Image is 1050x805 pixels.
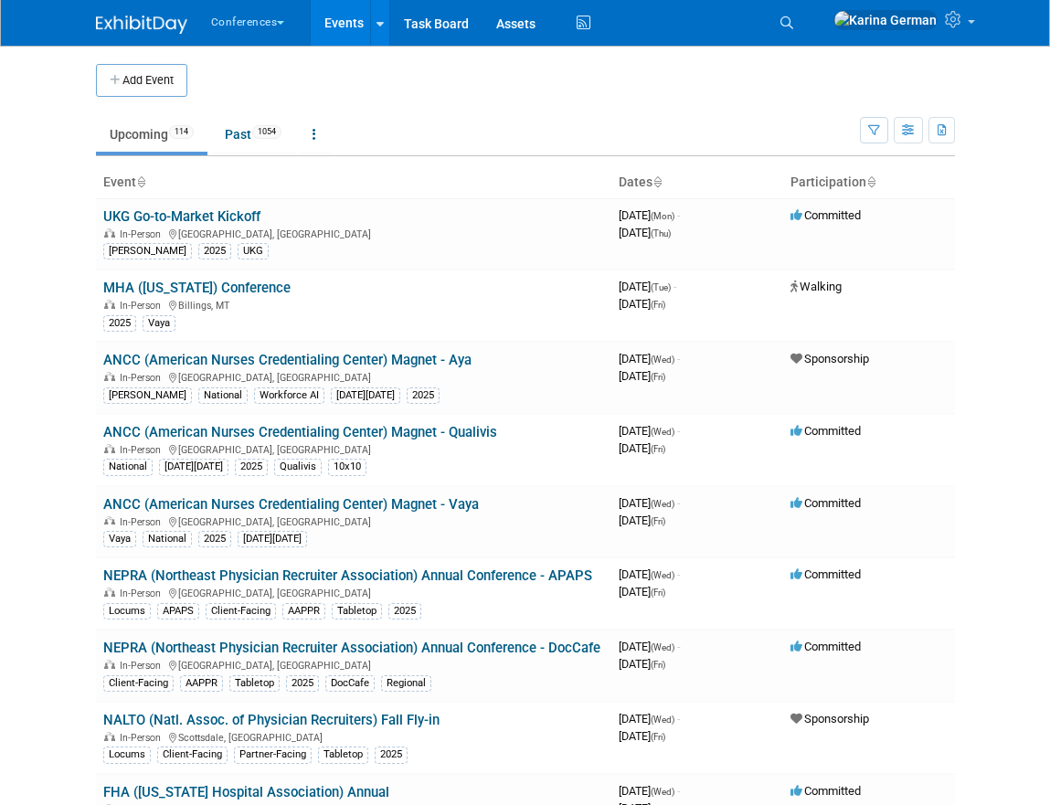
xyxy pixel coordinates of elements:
[651,228,671,238] span: (Thu)
[238,243,269,260] div: UKG
[198,243,231,260] div: 2025
[104,228,115,238] img: In-Person Event
[103,496,479,513] a: ANCC (American Nurses Credentialing Center) Magnet - Vaya
[157,603,199,620] div: APAPS
[143,315,175,332] div: Vaya
[790,280,842,293] span: Walking
[651,715,674,725] span: (Wed)
[619,640,680,653] span: [DATE]
[104,588,115,597] img: In-Person Event
[96,117,207,152] a: Upcoming114
[651,211,674,221] span: (Mon)
[120,732,166,744] span: In-Person
[229,675,280,692] div: Tabletop
[381,675,431,692] div: Regional
[619,280,676,293] span: [DATE]
[286,675,319,692] div: 2025
[673,280,676,293] span: -
[790,208,861,222] span: Committed
[651,355,674,365] span: (Wed)
[619,729,665,743] span: [DATE]
[651,642,674,652] span: (Wed)
[619,352,680,365] span: [DATE]
[274,459,322,475] div: Qualivis
[318,747,368,763] div: Tabletop
[120,516,166,528] span: In-Person
[235,459,268,475] div: 2025
[103,459,153,475] div: National
[103,243,192,260] div: [PERSON_NAME]
[619,226,671,239] span: [DATE]
[651,444,665,454] span: (Fri)
[103,441,604,456] div: [GEOGRAPHIC_DATA], [GEOGRAPHIC_DATA]
[103,712,440,728] a: NALTO (Natl. Assoc. of Physician Recruiters) Fall Fly-in
[677,640,680,653] span: -
[96,64,187,97] button: Add Event
[120,660,166,672] span: In-Person
[651,372,665,382] span: (Fri)
[104,300,115,309] img: In-Person Event
[103,424,497,440] a: ANCC (American Nurses Credentialing Center) Magnet - Qualivis
[282,603,325,620] div: AAPPR
[103,603,151,620] div: Locums
[96,167,611,198] th: Event
[120,444,166,456] span: In-Person
[619,784,680,798] span: [DATE]
[651,588,665,598] span: (Fri)
[103,297,604,312] div: Billings, MT
[619,369,665,383] span: [DATE]
[651,660,665,670] span: (Fri)
[651,282,671,292] span: (Tue)
[790,496,861,510] span: Committed
[652,175,662,189] a: Sort by Start Date
[619,567,680,581] span: [DATE]
[677,712,680,726] span: -
[833,10,938,30] img: Karina German
[783,167,955,198] th: Participation
[677,496,680,510] span: -
[238,531,307,547] div: [DATE][DATE]
[103,675,174,692] div: Client-Facing
[103,226,604,240] div: [GEOGRAPHIC_DATA], [GEOGRAPHIC_DATA]
[103,352,472,368] a: ANCC (American Nurses Credentialing Center) Magnet - Aya
[790,352,869,365] span: Sponsorship
[103,784,389,800] a: FHA ([US_STATE] Hospital Association) Annual
[120,372,166,384] span: In-Person
[103,514,604,528] div: [GEOGRAPHIC_DATA], [GEOGRAPHIC_DATA]
[180,675,223,692] div: AAPPR
[104,444,115,453] img: In-Person Event
[619,297,665,311] span: [DATE]
[103,729,604,744] div: Scottsdale, [GEOGRAPHIC_DATA]
[619,657,665,671] span: [DATE]
[651,300,665,310] span: (Fri)
[104,660,115,669] img: In-Person Event
[677,567,680,581] span: -
[651,499,674,509] span: (Wed)
[651,570,674,580] span: (Wed)
[234,747,312,763] div: Partner-Facing
[254,387,324,404] div: Workforce AI
[143,531,192,547] div: National
[677,784,680,798] span: -
[611,167,783,198] th: Dates
[103,747,151,763] div: Locums
[375,747,408,763] div: 2025
[619,585,665,598] span: [DATE]
[206,603,276,620] div: Client-Facing
[677,424,680,438] span: -
[96,16,187,34] img: ExhibitDay
[619,712,680,726] span: [DATE]
[790,640,861,653] span: Committed
[790,424,861,438] span: Committed
[677,208,680,222] span: -
[651,787,674,797] span: (Wed)
[136,175,145,189] a: Sort by Event Name
[619,208,680,222] span: [DATE]
[103,657,604,672] div: [GEOGRAPHIC_DATA], [GEOGRAPHIC_DATA]
[120,588,166,599] span: In-Person
[103,280,291,296] a: MHA ([US_STATE]) Conference
[103,315,136,332] div: 2025
[866,175,875,189] a: Sort by Participation Type
[619,514,665,527] span: [DATE]
[103,208,260,225] a: UKG Go-to-Market Kickoff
